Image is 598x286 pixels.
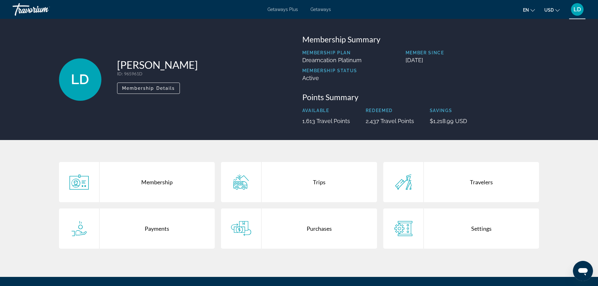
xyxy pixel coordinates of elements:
span: en [523,8,529,13]
h1: [PERSON_NAME] [117,58,198,71]
p: Dreamcation Platinum [302,57,362,63]
span: LD [71,71,89,88]
button: User Menu [569,3,585,16]
p: 1,613 Travel Points [302,118,350,124]
p: [DATE] [406,57,539,63]
div: Membership [100,162,215,202]
a: Trips [221,162,377,202]
span: LD [574,6,581,13]
div: Trips [261,162,377,202]
p: Membership Status [302,68,362,73]
span: Membership Details [122,86,175,91]
span: ID [117,71,122,76]
a: Getaways [310,7,331,12]
iframe: Button to launch messaging window [573,261,593,281]
p: Redeemed [366,108,414,113]
button: Change language [523,5,535,14]
p: Savings [430,108,467,113]
p: Active [302,75,362,81]
a: Settings [383,208,539,249]
p: Member Since [406,50,539,55]
p: 2,437 Travel Points [366,118,414,124]
a: Getaways Plus [267,7,298,12]
h3: Points Summary [302,92,539,102]
button: Change currency [544,5,560,14]
a: Purchases [221,208,377,249]
p: Membership Plan [302,50,362,55]
div: Payments [100,208,215,249]
button: Membership Details [117,83,180,94]
p: $1,218.99 USD [430,118,467,124]
div: Purchases [261,208,377,249]
p: : 965961D [117,71,198,76]
a: Travelers [383,162,539,202]
h3: Membership Summary [302,35,539,44]
div: Settings [424,208,539,249]
a: Payments [59,208,215,249]
a: Membership [59,162,215,202]
a: Membership Details [117,84,180,91]
div: Travelers [424,162,539,202]
a: Travorium [13,1,75,18]
p: Available [302,108,350,113]
span: USD [544,8,554,13]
